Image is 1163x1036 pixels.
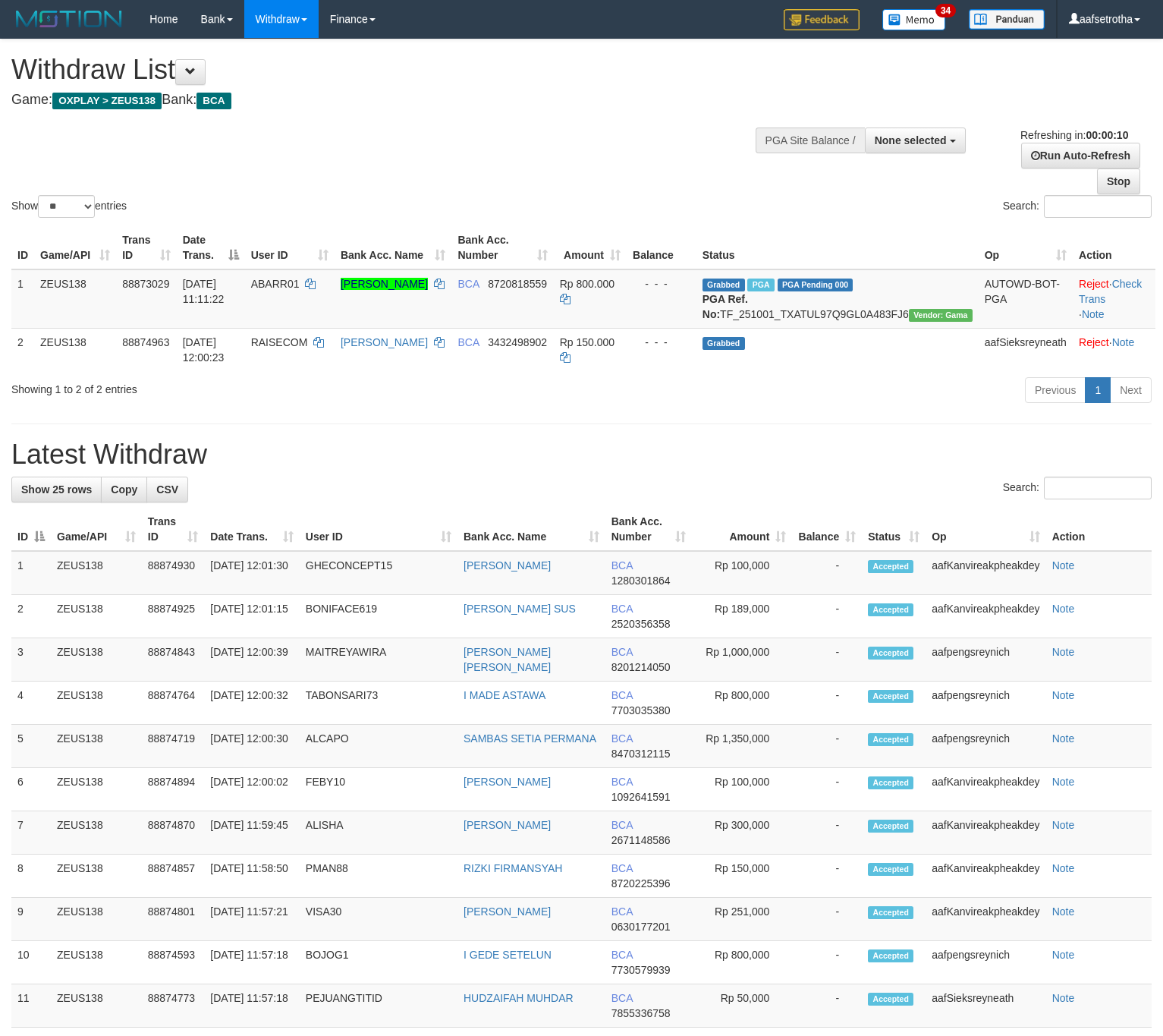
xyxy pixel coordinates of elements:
span: Rp 800.000 [560,278,615,290]
td: - [792,898,862,941]
a: [PERSON_NAME] [464,559,551,572]
td: ZEUS138 [51,638,142,682]
a: 1 [1085,377,1111,403]
td: Rp 1,000,000 [692,638,792,682]
a: [PERSON_NAME] [PERSON_NAME] [464,646,551,673]
div: Showing 1 to 2 of 2 entries [11,376,473,397]
td: ZEUS138 [51,725,142,768]
td: Rp 800,000 [692,682,792,725]
td: - [792,811,862,855]
td: [DATE] 11:57:21 [204,898,300,941]
span: Accepted [868,906,913,919]
td: Rp 1,350,000 [692,725,792,768]
td: AUTOWD-BOT-PGA [979,269,1073,329]
th: ID [11,226,34,269]
a: CSV [146,477,188,502]
h1: Withdraw List [11,55,760,85]
td: aafKanvireakpheakdey [926,898,1045,941]
td: GHECONCEPT15 [300,551,457,595]
img: MOTION_logo.png [11,8,127,30]
span: Copy 7703035380 to clipboard [611,704,671,716]
a: Stop [1097,168,1140,194]
th: Bank Acc. Name: activate to sort column ascending [335,226,452,269]
td: ZEUS138 [51,551,142,595]
td: MAITREYAWIRA [300,638,457,682]
th: Balance [627,226,696,269]
a: Note [1082,308,1105,320]
td: [DATE] 12:00:02 [204,768,300,811]
td: PMAN88 [300,855,457,898]
td: 88874894 [142,768,205,811]
span: Copy 8470312115 to clipboard [611,748,671,760]
th: ID: activate to sort column descending [11,508,51,551]
td: Rp 150,000 [692,855,792,898]
td: 88874930 [142,551,205,595]
select: Showentries [38,195,95,218]
td: 88874593 [142,941,205,984]
span: Accepted [868,560,913,573]
a: Next [1110,377,1152,403]
div: PGA Site Balance / [756,128,865,153]
td: [DATE] 12:00:30 [204,725,300,768]
td: 9 [11,898,51,941]
h4: Game: Bank: [11,93,760,108]
span: Copy 8201214050 to clipboard [611,661,671,673]
strong: 00:00:10 [1086,129,1128,141]
span: BCA [457,278,479,290]
span: Accepted [868,820,913,833]
b: PGA Ref. No: [703,293,748,320]
span: ABARR01 [251,278,300,290]
span: Copy 2671148586 to clipboard [611,834,671,846]
td: - [792,941,862,984]
span: Copy 1092641591 to clipboard [611,791,671,803]
td: PEJUANGTITID [300,984,457,1028]
td: TABONSARI73 [300,682,457,725]
span: [DATE] 11:11:22 [183,278,225,305]
span: BCA [611,603,633,615]
th: User ID: activate to sort column ascending [300,508,457,551]
th: Bank Acc. Number: activate to sort column ascending [451,226,553,269]
td: 8 [11,855,51,898]
th: User ID: activate to sort column ascending [245,226,335,269]
th: Date Trans.: activate to sort column ascending [204,508,300,551]
td: VISA30 [300,898,457,941]
td: ZEUS138 [34,269,116,329]
a: [PERSON_NAME] [464,819,551,831]
span: CSV [156,483,178,496]
td: ZEUS138 [51,768,142,811]
td: 2 [11,595,51,638]
span: Copy 3432498902 to clipboard [488,336,547,348]
img: Feedback.jpg [784,9,860,30]
a: Previous [1025,377,1086,403]
td: 88874773 [142,984,205,1028]
span: Copy 8720818559 to clipboard [488,278,547,290]
a: [PERSON_NAME] [464,776,551,788]
a: I GEDE SETELUN [464,949,552,961]
td: 7 [11,811,51,855]
th: Trans ID: activate to sort column ascending [142,508,205,551]
td: [DATE] 12:00:32 [204,682,300,725]
th: Amount: activate to sort column ascending [692,508,792,551]
th: Action [1046,508,1152,551]
a: Show 25 rows [11,477,102,502]
td: aafKanvireakpheakdey [926,551,1045,595]
span: BCA [611,949,633,961]
a: RIZKI FIRMANSYAH [464,862,562,874]
span: BCA [611,862,633,874]
span: PGA Pending [778,279,853,291]
td: 3 [11,638,51,682]
span: BCA [611,646,633,658]
span: Accepted [868,993,913,1006]
img: Button%20Memo.svg [882,9,946,30]
td: · [1073,328,1155,371]
span: BCA [611,905,633,918]
a: HUDZAIFAH MUHDAR [464,992,574,1004]
td: ZEUS138 [51,898,142,941]
th: Game/API: activate to sort column ascending [34,226,116,269]
td: ZEUS138 [51,855,142,898]
span: BCA [611,776,633,788]
span: Rp 150.000 [560,336,615,348]
td: 1 [11,551,51,595]
a: Note [1112,336,1135,348]
td: ALCAPO [300,725,457,768]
